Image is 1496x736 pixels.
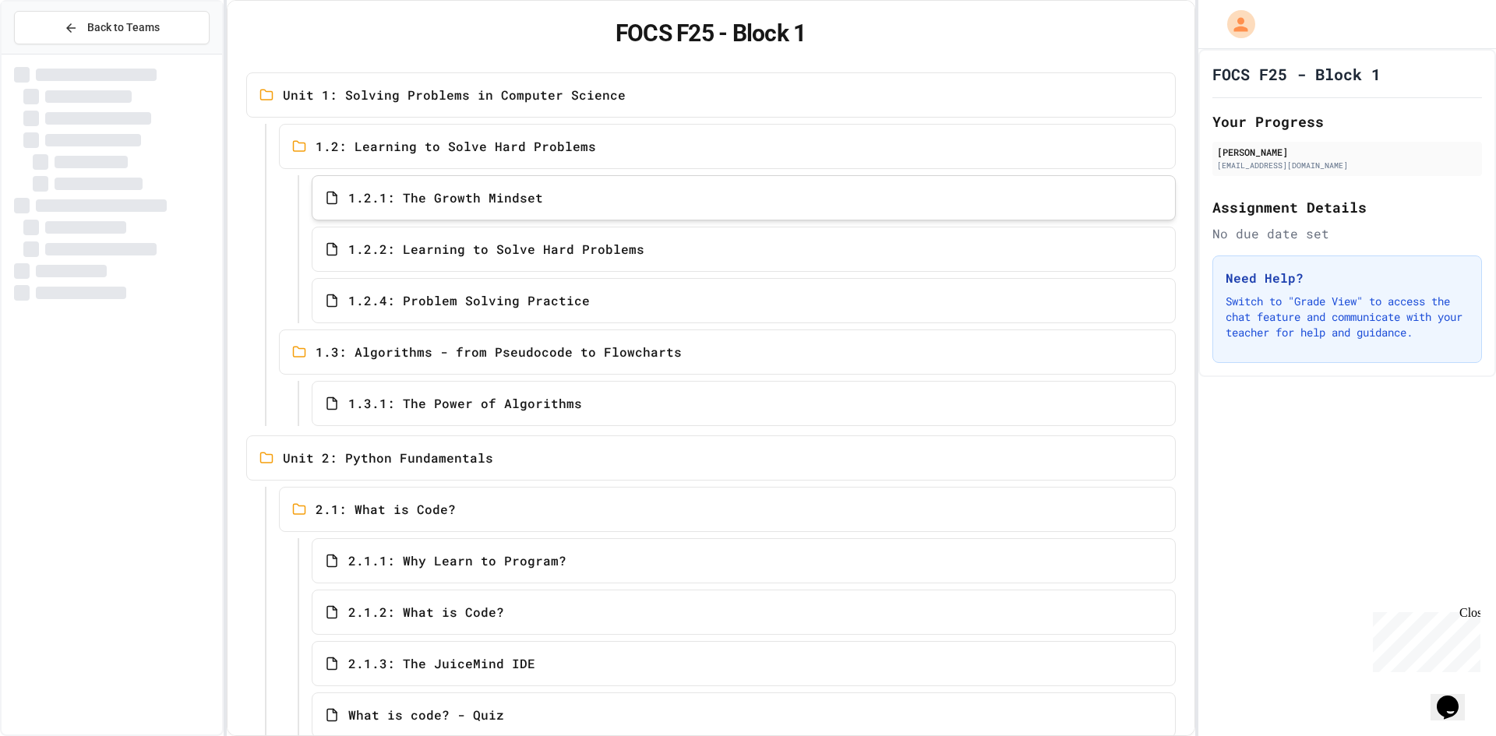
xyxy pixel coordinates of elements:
div: No due date set [1212,224,1482,243]
span: 2.1: What is Code? [316,500,456,519]
h1: FOCS F25 - Block 1 [246,19,1176,48]
h2: Assignment Details [1212,196,1482,218]
span: 1.2.2: Learning to Solve Hard Problems [348,240,644,259]
span: 1.2: Learning to Solve Hard Problems [316,137,596,156]
span: 1.2.1: The Growth Mindset [348,188,543,207]
a: 1.2.2: Learning to Solve Hard Problems [312,227,1176,272]
div: Chat with us now!Close [6,6,108,99]
span: What is code? - Quiz [348,706,504,724]
iframe: chat widget [1431,674,1480,720]
div: [PERSON_NAME] [1217,145,1477,159]
a: 1.2.4: Problem Solving Practice [312,278,1176,323]
span: Unit 2: Python Fundamentals [283,449,493,467]
span: 1.3: Algorithms - from Pseudocode to Flowcharts [316,343,682,361]
span: Unit 1: Solving Problems in Computer Science [283,86,626,104]
span: Back to Teams [87,19,160,36]
span: 1.2.4: Problem Solving Practice [348,291,590,310]
a: 2.1.1: Why Learn to Program? [312,538,1176,583]
h3: Need Help? [1226,269,1469,287]
div: My Account [1211,6,1259,42]
h2: Your Progress [1212,111,1482,132]
div: [EMAIL_ADDRESS][DOMAIN_NAME] [1217,160,1477,171]
button: Back to Teams [14,11,210,44]
span: 2.1.3: The JuiceMind IDE [348,654,535,673]
a: 1.3.1: The Power of Algorithms [312,381,1176,426]
a: 1.2.1: The Growth Mindset [312,175,1176,220]
span: 2.1.2: What is Code? [348,603,504,622]
a: 2.1.2: What is Code? [312,590,1176,635]
a: 2.1.3: The JuiceMind IDE [312,641,1176,686]
span: 1.3.1: The Power of Algorithms [348,394,582,413]
p: Switch to "Grade View" to access the chat feature and communicate with your teacher for help and ... [1226,294,1469,340]
iframe: chat widget [1367,606,1480,672]
span: 2.1.1: Why Learn to Program? [348,551,566,570]
h1: FOCS F25 - Block 1 [1212,63,1381,85]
